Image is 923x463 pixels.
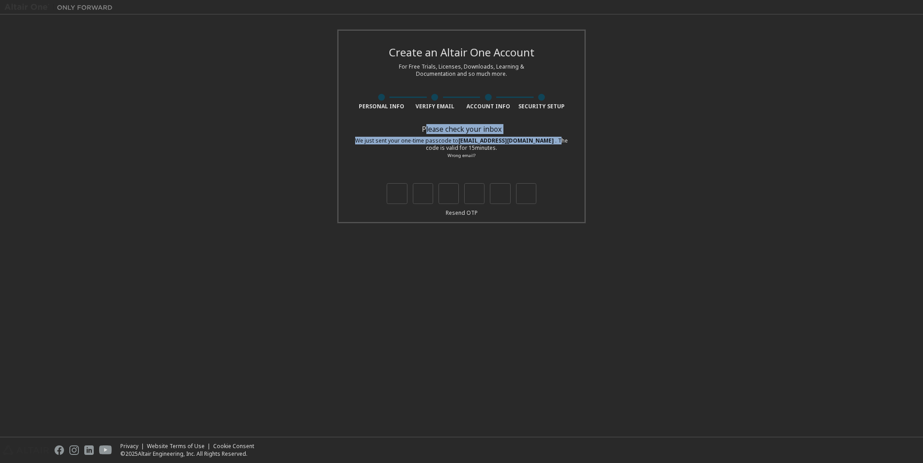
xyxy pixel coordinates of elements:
div: We just sent your one-time passcode to . The code is valid for 15 minutes. [355,137,568,159]
p: © 2025 Altair Engineering, Inc. All Rights Reserved. [120,450,260,458]
span: [EMAIL_ADDRESS][DOMAIN_NAME] [458,137,555,144]
img: facebook.svg [55,445,64,455]
div: For Free Trials, Licenses, Downloads, Learning & Documentation and so much more. [399,63,524,78]
div: Create an Altair One Account [389,47,535,58]
div: Verify Email [408,103,462,110]
div: Please check your inbox [355,126,568,132]
div: Security Setup [515,103,569,110]
div: Personal Info [355,103,408,110]
img: youtube.svg [99,445,112,455]
img: Altair One [5,3,117,12]
div: Website Terms of Use [147,443,213,450]
img: instagram.svg [69,445,79,455]
div: Privacy [120,443,147,450]
img: linkedin.svg [84,445,94,455]
div: Account Info [461,103,515,110]
div: Cookie Consent [213,443,260,450]
a: Resend OTP [446,209,478,217]
img: altair_logo.svg [3,445,49,455]
a: Go back to the registration form [448,153,475,158]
